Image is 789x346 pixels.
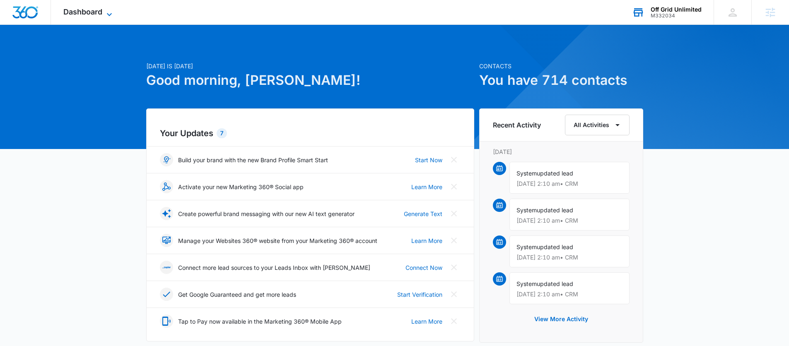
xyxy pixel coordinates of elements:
[447,207,461,220] button: Close
[178,263,370,272] p: Connect more lead sources to your Leads Inbox with [PERSON_NAME]
[516,255,623,260] p: [DATE] 2:10 am • CRM
[411,236,442,245] a: Learn More
[447,261,461,274] button: Close
[651,13,702,19] div: account id
[447,288,461,301] button: Close
[516,291,623,297] p: [DATE] 2:10 am • CRM
[447,153,461,166] button: Close
[404,209,442,218] a: Generate Text
[526,309,596,329] button: View More Activity
[397,290,442,299] a: Start Verification
[217,128,227,138] div: 7
[493,147,630,156] p: [DATE]
[516,170,537,177] span: System
[479,70,643,90] h1: You have 714 contacts
[146,62,474,70] p: [DATE] is [DATE]
[178,156,328,164] p: Build your brand with the new Brand Profile Smart Start
[565,115,630,135] button: All Activities
[537,207,573,214] span: updated lead
[160,127,461,139] h2: Your Updates
[479,62,643,70] p: Contacts
[411,183,442,191] a: Learn More
[537,170,573,177] span: updated lead
[178,317,342,326] p: Tap to Pay now available in the Marketing 360® Mobile App
[537,243,573,250] span: updated lead
[178,290,296,299] p: Get Google Guaranteed and get more leads
[537,280,573,287] span: updated lead
[447,180,461,193] button: Close
[516,218,623,223] p: [DATE] 2:10 am • CRM
[493,120,541,130] h6: Recent Activity
[63,7,102,16] span: Dashboard
[651,6,702,13] div: account name
[516,207,537,214] span: System
[516,243,537,250] span: System
[447,315,461,328] button: Close
[516,181,623,187] p: [DATE] 2:10 am • CRM
[411,317,442,326] a: Learn More
[178,236,377,245] p: Manage your Websites 360® website from your Marketing 360® account
[516,280,537,287] span: System
[146,70,474,90] h1: Good morning, [PERSON_NAME]!
[405,263,442,272] a: Connect Now
[415,156,442,164] a: Start Now
[178,183,304,191] p: Activate your new Marketing 360® Social app
[447,234,461,247] button: Close
[178,209,355,218] p: Create powerful brand messaging with our new AI text generator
